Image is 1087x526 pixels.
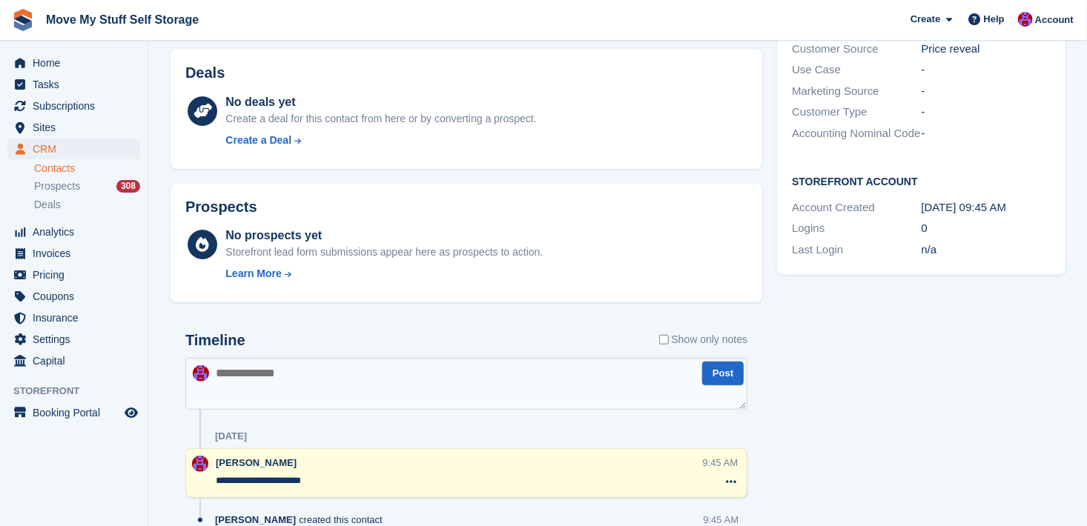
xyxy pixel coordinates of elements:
a: menu [7,53,140,73]
label: Show only notes [659,332,748,347]
div: n/a [922,242,1051,259]
span: Prospects [34,179,80,193]
a: menu [7,222,140,242]
span: Storefront [13,384,148,399]
div: - [922,125,1051,142]
span: Subscriptions [33,96,122,116]
div: Accounting Nominal Code [792,125,921,142]
div: Learn More [225,266,281,282]
a: menu [7,402,140,423]
span: Pricing [33,264,122,285]
div: Last Login [792,242,921,259]
a: menu [7,264,140,285]
h2: Prospects [185,199,257,216]
h2: Deals [185,64,225,81]
div: Price reveal [922,41,1051,58]
a: Deals [34,197,140,213]
a: menu [7,74,140,95]
h2: Storefront Account [792,173,1051,188]
a: Preview store [122,404,140,422]
a: Contacts [34,162,140,176]
span: Booking Portal [33,402,122,423]
span: Tasks [33,74,122,95]
div: 0 [922,220,1051,237]
div: Customer Type [792,104,921,121]
img: Carrie Machin [1018,12,1033,27]
a: menu [7,243,140,264]
h2: Timeline [185,332,245,349]
img: Carrie Machin [193,365,209,382]
span: Insurance [33,307,122,328]
div: [DATE] [215,430,247,442]
span: Home [33,53,122,73]
a: Prospects 308 [34,179,140,194]
div: - [922,104,1051,121]
span: Help [984,12,1005,27]
a: menu [7,307,140,328]
div: Create a Deal [225,133,291,148]
div: 9:45 AM [703,456,739,470]
div: Account Created [792,199,921,216]
span: Coupons [33,286,122,307]
div: Create a deal for this contact from here or by converting a prospect. [225,111,536,127]
span: CRM [33,139,122,159]
span: Create [911,12,940,27]
div: Customer Source [792,41,921,58]
a: Learn More [225,266,543,282]
span: Settings [33,329,122,350]
a: menu [7,139,140,159]
span: Invoices [33,243,122,264]
div: Logins [792,220,921,237]
span: Account [1035,13,1074,27]
div: 308 [116,180,140,193]
span: Capital [33,350,122,371]
a: Move My Stuff Self Storage [40,7,205,32]
img: stora-icon-8386f47178a22dfd0bd8f6a31ec36ba5ce8667c1dd55bd0f319d3a0aa187defe.svg [12,9,34,31]
input: Show only notes [659,332,669,347]
span: Analytics [33,222,122,242]
div: Use Case [792,61,921,79]
div: - [922,83,1051,100]
img: Carrie Machin [192,456,208,472]
div: No prospects yet [225,227,543,244]
button: Post [702,362,744,386]
div: [DATE] 09:45 AM [922,199,1051,216]
span: Deals [34,198,61,212]
div: Marketing Source [792,83,921,100]
a: menu [7,329,140,350]
span: [PERSON_NAME] [216,457,297,468]
span: Sites [33,117,122,138]
div: - [922,61,1051,79]
div: No deals yet [225,93,536,111]
a: Create a Deal [225,133,536,148]
a: menu [7,350,140,371]
a: menu [7,117,140,138]
div: Storefront lead form submissions appear here as prospects to action. [225,244,543,260]
a: menu [7,286,140,307]
a: menu [7,96,140,116]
